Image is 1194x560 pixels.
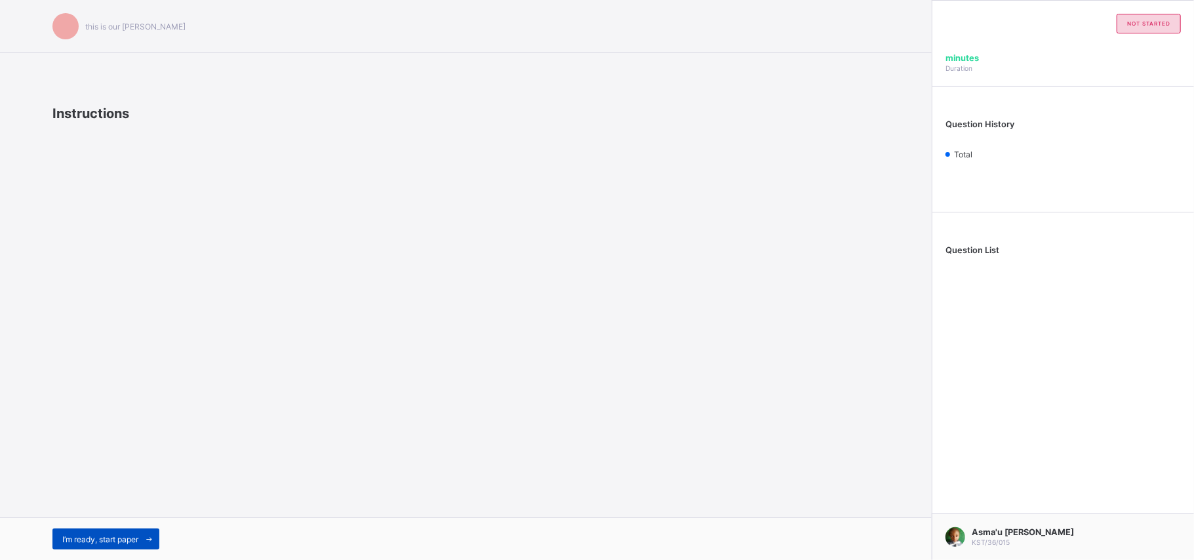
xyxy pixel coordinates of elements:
span: I’m ready, start paper [62,534,138,544]
span: Question History [945,119,1014,129]
span: this is our [PERSON_NAME] [85,22,186,31]
span: Total [954,150,972,159]
span: not started [1127,20,1170,27]
span: minutes [945,53,979,63]
span: Question List [945,245,999,255]
span: Asma'u [PERSON_NAME] [972,527,1074,537]
span: KST/36/015 [972,538,1010,546]
span: Instructions [52,106,129,121]
span: Duration [945,64,972,72]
